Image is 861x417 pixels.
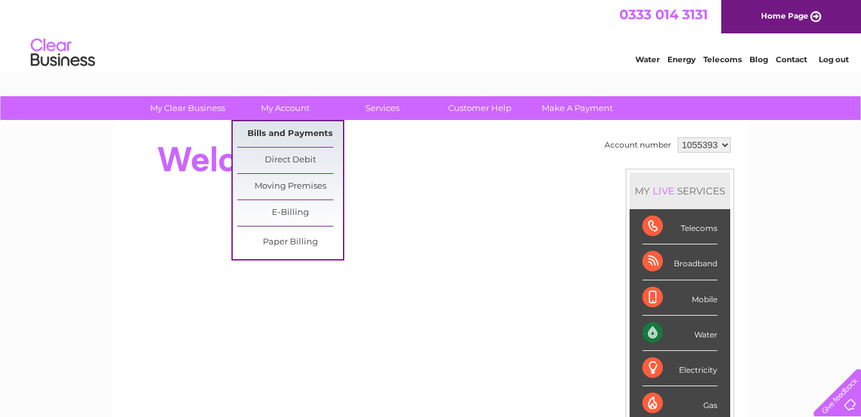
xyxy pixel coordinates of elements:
[128,7,734,62] div: Clear Business is a trading name of Verastar Limited (registered in [GEOGRAPHIC_DATA] No. 3667643...
[619,6,708,22] a: 0333 014 3131
[630,173,730,209] div: MY SERVICES
[642,244,717,280] div: Broadband
[232,96,338,120] a: My Account
[642,351,717,386] div: Electricity
[237,121,343,147] a: Bills and Payments
[237,174,343,200] a: Moving Premises
[749,55,768,64] a: Blog
[642,316,717,351] div: Water
[524,96,630,120] a: Make A Payment
[667,55,696,64] a: Energy
[642,209,717,244] div: Telecoms
[237,148,343,173] a: Direct Debit
[819,55,849,64] a: Log out
[135,96,240,120] a: My Clear Business
[237,200,343,226] a: E-Billing
[635,55,660,64] a: Water
[642,280,717,316] div: Mobile
[650,185,677,197] div: LIVE
[330,96,435,120] a: Services
[601,134,674,156] td: Account number
[30,33,96,72] img: logo.png
[237,230,343,255] a: Paper Billing
[703,55,742,64] a: Telecoms
[776,55,807,64] a: Contact
[427,96,533,120] a: Customer Help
